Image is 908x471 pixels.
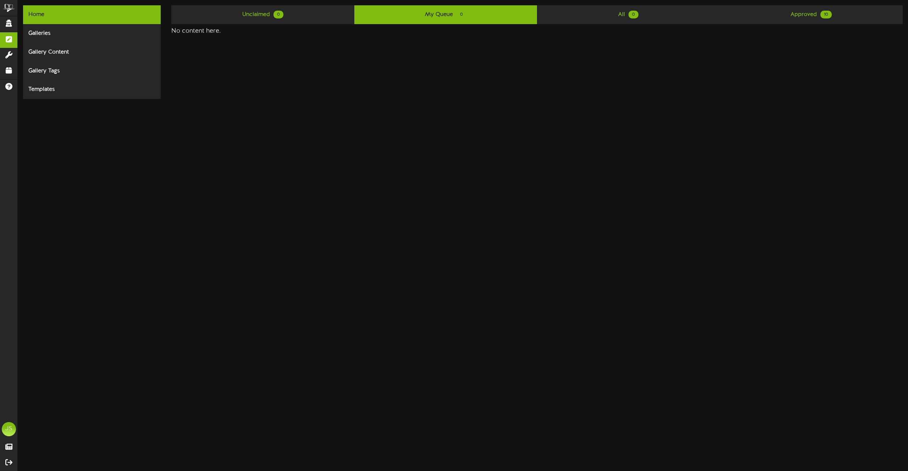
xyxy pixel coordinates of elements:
[2,422,16,436] div: JS
[23,62,161,81] div: Gallery Tags
[273,11,283,18] span: 0
[171,28,903,35] h4: No content here.
[456,11,466,18] span: 0
[23,43,161,62] div: Gallery Content
[23,80,161,99] div: Templates
[720,5,903,24] a: Approved
[629,11,638,18] span: 0
[23,24,161,43] div: Galleries
[537,5,720,24] a: All
[354,5,537,24] a: My Queue
[171,5,354,24] a: Unclaimed
[820,11,832,18] span: 10
[23,5,161,24] div: Home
